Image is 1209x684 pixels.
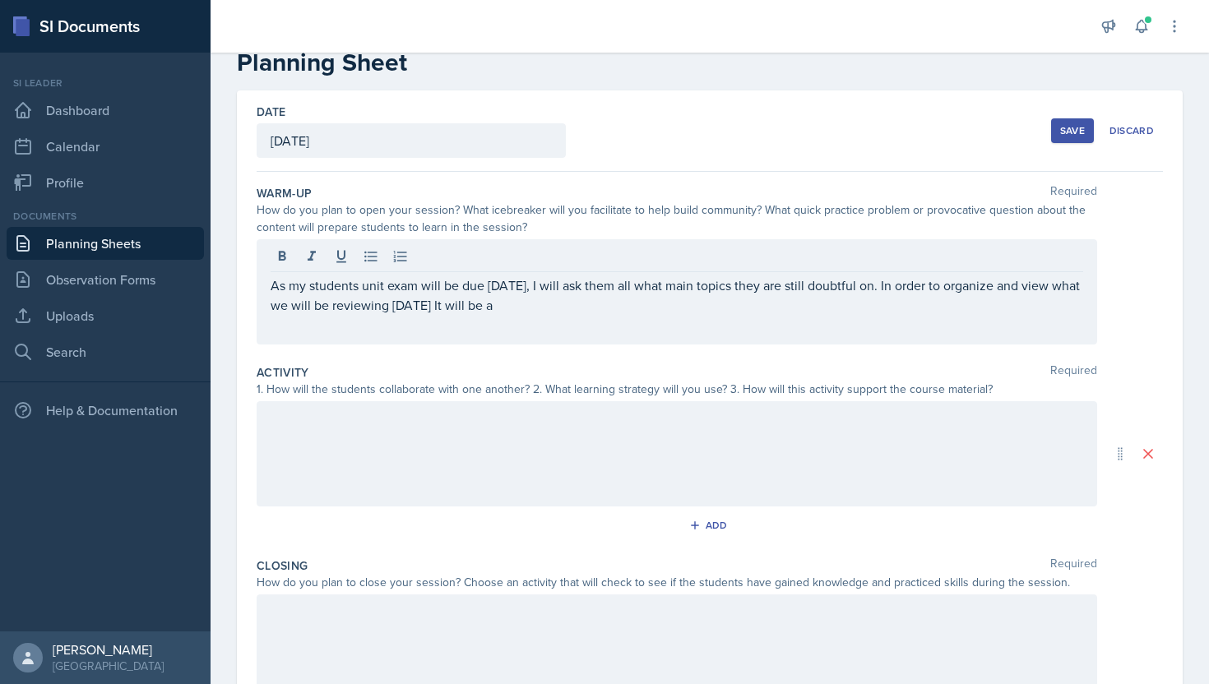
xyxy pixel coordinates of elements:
[693,519,728,532] div: Add
[7,130,204,163] a: Calendar
[1050,557,1097,574] span: Required
[257,104,285,120] label: Date
[7,209,204,224] div: Documents
[1100,118,1163,143] button: Discard
[1109,124,1154,137] div: Discard
[1050,364,1097,381] span: Required
[1060,124,1085,137] div: Save
[257,557,308,574] label: Closing
[7,94,204,127] a: Dashboard
[1051,118,1094,143] button: Save
[257,185,312,201] label: Warm-Up
[7,76,204,90] div: Si leader
[683,513,737,538] button: Add
[7,263,204,296] a: Observation Forms
[7,166,204,199] a: Profile
[53,641,164,658] div: [PERSON_NAME]
[7,394,204,427] div: Help & Documentation
[257,381,1097,398] div: 1. How will the students collaborate with one another? 2. What learning strategy will you use? 3....
[7,227,204,260] a: Planning Sheets
[7,335,204,368] a: Search
[237,48,1183,77] h2: Planning Sheet
[1050,185,1097,201] span: Required
[7,299,204,332] a: Uploads
[271,275,1083,315] p: As my students unit exam will be due [DATE], I will ask them all what main topics they are still ...
[257,364,309,381] label: Activity
[257,574,1097,591] div: How do you plan to close your session? Choose an activity that will check to see if the students ...
[257,201,1097,236] div: How do you plan to open your session? What icebreaker will you facilitate to help build community...
[53,658,164,674] div: [GEOGRAPHIC_DATA]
